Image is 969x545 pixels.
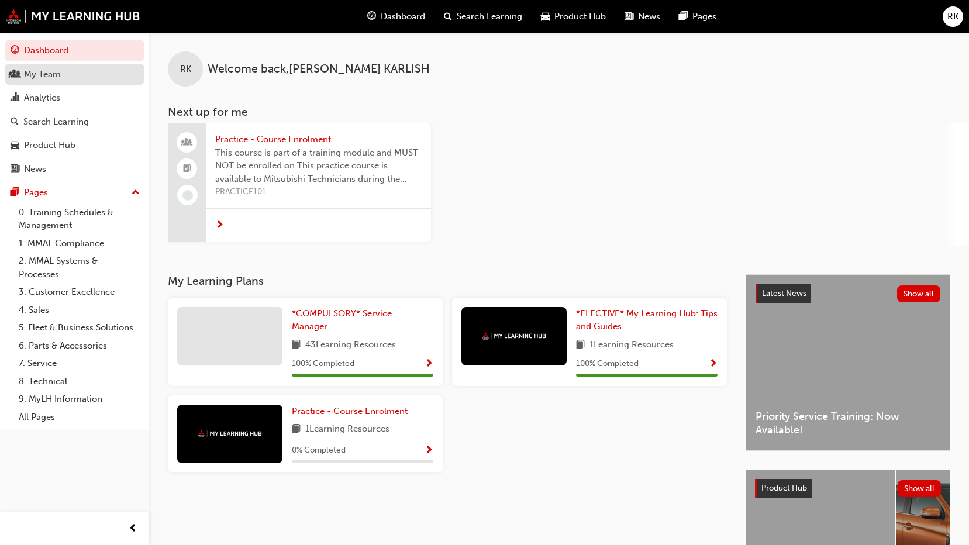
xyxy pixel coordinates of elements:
[14,252,144,283] a: 2. MMAL Systems & Processes
[168,123,431,242] a: Practice - Course EnrolmentThis course is part of a training module and MUST NOT be enrolled on T...
[182,190,193,201] span: learningRecordVerb_NONE-icon
[638,10,660,23] span: News
[14,319,144,337] a: 5. Fleet & Business Solutions
[367,9,376,24] span: guage-icon
[444,9,452,24] span: search-icon
[6,9,140,24] img: mmal
[24,139,75,152] div: Product Hub
[149,105,969,119] h3: Next up for me
[14,372,144,391] a: 8. Technical
[292,406,408,416] span: Practice - Course Enrolment
[755,479,941,498] a: Product HubShow all
[5,37,144,182] button: DashboardMy TeamAnalyticsSearch LearningProduct HubNews
[292,307,433,333] a: *COMPULSORY* Service Manager
[11,46,19,56] span: guage-icon
[692,10,716,23] span: Pages
[746,274,950,451] a: Latest NewsShow allPriority Service Training: Now Available!
[24,163,46,176] div: News
[756,410,940,436] span: Priority Service Training: Now Available!
[215,220,224,231] span: next-icon
[381,10,425,23] span: Dashboard
[625,9,633,24] span: news-icon
[183,135,191,150] span: people-icon
[670,5,726,29] a: pages-iconPages
[183,161,191,177] span: booktick-icon
[11,140,19,151] span: car-icon
[709,357,718,371] button: Show Progress
[168,274,727,288] h3: My Learning Plans
[589,338,674,353] span: 1 Learning Resources
[208,63,430,76] span: Welcome back , [PERSON_NAME] KARLISH
[215,185,422,199] span: PRACTICE101
[5,158,144,180] a: News
[292,444,346,457] span: 0 % Completed
[947,10,958,23] span: RK
[576,357,639,371] span: 100 % Completed
[180,63,191,76] span: RK
[215,146,422,186] span: This course is part of a training module and MUST NOT be enrolled on This practice course is avai...
[435,5,532,29] a: search-iconSearch Learning
[898,480,942,497] button: Show all
[11,93,19,104] span: chart-icon
[14,283,144,301] a: 3. Customer Excellence
[24,91,60,105] div: Analytics
[615,5,670,29] a: news-iconNews
[425,446,433,456] span: Show Progress
[532,5,615,29] a: car-iconProduct Hub
[132,185,140,201] span: up-icon
[5,134,144,156] a: Product Hub
[761,483,807,493] span: Product Hub
[943,6,963,27] button: RK
[292,308,392,332] span: *COMPULSORY* Service Manager
[292,338,301,353] span: book-icon
[709,359,718,370] span: Show Progress
[554,10,606,23] span: Product Hub
[14,234,144,253] a: 1. MMAL Compliance
[11,164,19,175] span: news-icon
[5,111,144,133] a: Search Learning
[762,288,806,298] span: Latest News
[5,64,144,85] a: My Team
[14,337,144,355] a: 6. Parts & Accessories
[14,408,144,426] a: All Pages
[305,338,396,353] span: 43 Learning Resources
[541,9,550,24] span: car-icon
[425,443,433,458] button: Show Progress
[292,405,412,418] a: Practice - Course Enrolment
[14,301,144,319] a: 4. Sales
[482,332,546,340] img: mmal
[457,10,522,23] span: Search Learning
[5,87,144,109] a: Analytics
[897,285,941,302] button: Show all
[11,188,19,198] span: pages-icon
[305,422,389,437] span: 1 Learning Resources
[292,357,354,371] span: 100 % Completed
[576,338,585,353] span: book-icon
[576,308,718,332] span: *ELECTIVE* My Learning Hub: Tips and Guides
[756,284,940,303] a: Latest NewsShow all
[14,390,144,408] a: 9. MyLH Information
[24,68,61,81] div: My Team
[679,9,688,24] span: pages-icon
[11,117,19,127] span: search-icon
[14,203,144,234] a: 0. Training Schedules & Management
[5,182,144,203] button: Pages
[129,522,137,536] span: prev-icon
[5,40,144,61] a: Dashboard
[425,357,433,371] button: Show Progress
[24,186,48,199] div: Pages
[292,422,301,437] span: book-icon
[23,115,89,129] div: Search Learning
[198,430,262,437] img: mmal
[11,70,19,80] span: people-icon
[425,359,433,370] span: Show Progress
[576,307,718,333] a: *ELECTIVE* My Learning Hub: Tips and Guides
[358,5,435,29] a: guage-iconDashboard
[14,354,144,372] a: 7. Service
[215,133,422,146] span: Practice - Course Enrolment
